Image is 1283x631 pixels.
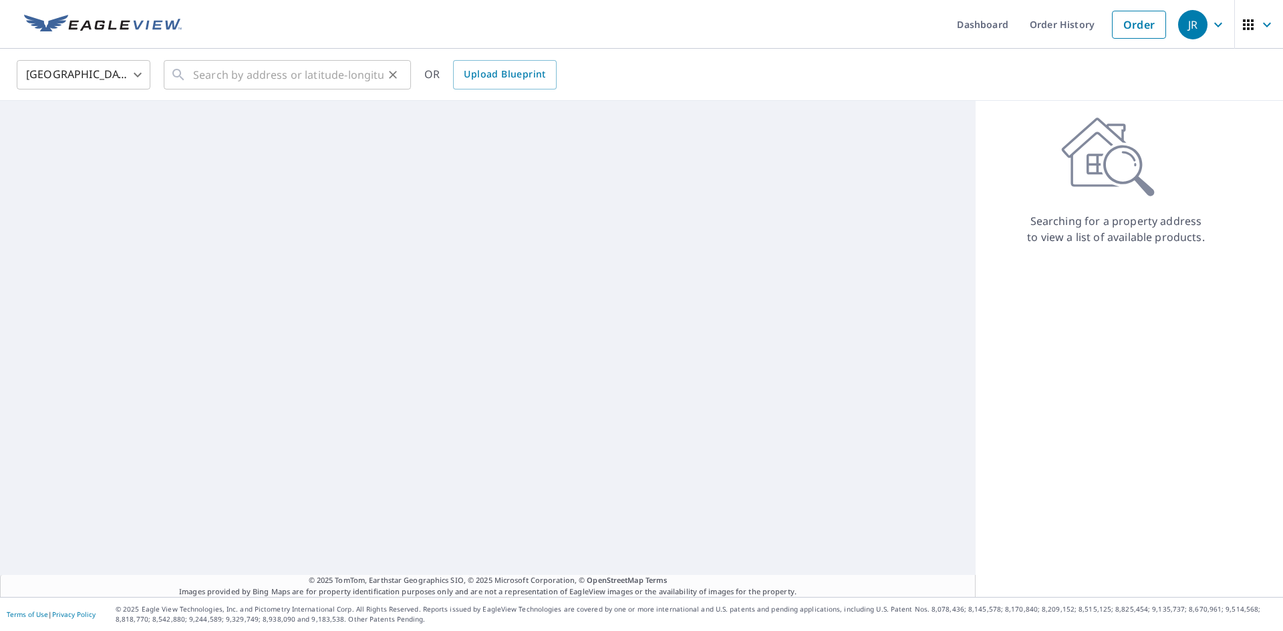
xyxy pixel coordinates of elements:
img: EV Logo [24,15,182,35]
div: OR [424,60,557,89]
a: Terms of Use [7,610,48,619]
a: Terms [646,575,668,585]
p: | [7,610,96,618]
span: Upload Blueprint [464,66,545,83]
a: Order [1112,11,1166,39]
button: Clear [384,65,402,84]
div: JR [1178,10,1207,39]
p: © 2025 Eagle View Technologies, Inc. and Pictometry International Corp. All Rights Reserved. Repo... [116,604,1276,624]
a: Upload Blueprint [453,60,556,89]
div: [GEOGRAPHIC_DATA] [17,56,150,93]
a: OpenStreetMap [587,575,643,585]
p: Searching for a property address to view a list of available products. [1026,213,1205,245]
span: © 2025 TomTom, Earthstar Geographics SIO, © 2025 Microsoft Corporation, © [309,575,668,586]
a: Privacy Policy [52,610,96,619]
input: Search by address or latitude-longitude [193,56,384,93]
